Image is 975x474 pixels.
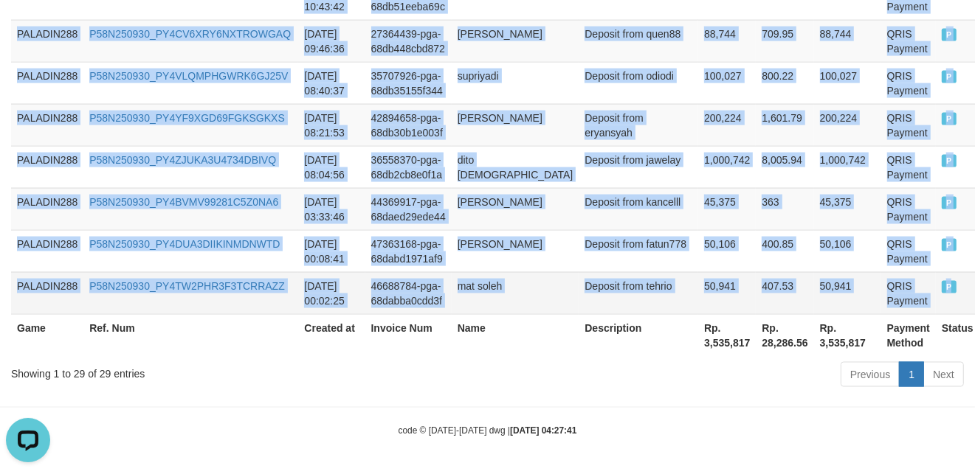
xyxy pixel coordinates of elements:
[756,272,813,314] td: 407.53
[881,188,936,230] td: QRIS Payment
[881,104,936,146] td: QRIS Payment
[89,196,278,208] a: P58N250930_PY4BVMV99281C5Z0NA6
[298,230,365,272] td: [DATE] 00:08:41
[298,62,365,104] td: [DATE] 08:40:37
[942,71,957,83] span: PAID
[298,188,365,230] td: [DATE] 03:33:46
[89,154,276,166] a: P58N250930_PY4ZJUKA3U4734DBIVQ
[756,146,813,188] td: 8,005.94
[298,314,365,356] th: Created at
[452,230,579,272] td: [PERSON_NAME]
[698,188,756,230] td: 45,375
[942,155,957,167] span: PAID
[11,360,395,381] div: Showing 1 to 29 of 29 entries
[756,230,813,272] td: 400.85
[11,146,83,188] td: PALADIN288
[881,314,936,356] th: Payment Method
[365,272,452,314] td: 46688784-pga-68dabba0cdd3f
[942,29,957,41] span: PAID
[814,62,881,104] td: 100,027
[399,425,577,436] small: code © [DATE]-[DATE] dwg |
[756,20,813,62] td: 709.95
[814,314,881,356] th: Rp. 3,535,817
[298,20,365,62] td: [DATE] 09:46:36
[6,6,50,50] button: Open LiveChat chat widget
[89,28,291,40] a: P58N250930_PY4CV6XRY6NXTROWGAQ
[11,272,83,314] td: PALADIN288
[881,62,936,104] td: QRIS Payment
[579,230,698,272] td: Deposit from fatun778
[899,362,924,387] a: 1
[942,239,957,251] span: PAID
[365,314,452,356] th: Invoice Num
[814,230,881,272] td: 50,106
[89,238,280,250] a: P58N250930_PY4DUA3DIIKINMDNWTD
[89,70,288,82] a: P58N250930_PY4VLQMPHGWRK6GJ25V
[452,188,579,230] td: [PERSON_NAME]
[756,62,813,104] td: 800.22
[452,20,579,62] td: [PERSON_NAME]
[11,62,83,104] td: PALADIN288
[298,146,365,188] td: [DATE] 08:04:56
[881,230,936,272] td: QRIS Payment
[365,230,452,272] td: 47363168-pga-68dabd1971af9
[11,104,83,146] td: PALADIN288
[814,272,881,314] td: 50,941
[814,104,881,146] td: 200,224
[579,146,698,188] td: Deposit from jawelay
[452,146,579,188] td: dito [DEMOGRAPHIC_DATA]
[298,272,365,314] td: [DATE] 00:02:25
[881,146,936,188] td: QRIS Payment
[11,20,83,62] td: PALADIN288
[942,197,957,209] span: PAID
[452,62,579,104] td: supriyadi
[698,104,756,146] td: 200,224
[698,272,756,314] td: 50,941
[814,20,881,62] td: 88,744
[510,425,576,436] strong: [DATE] 04:27:41
[365,146,452,188] td: 36558370-pga-68db2cb8e0f1a
[89,112,285,124] a: P58N250930_PY4YF9XGD69FGKSGKXS
[452,314,579,356] th: Name
[452,104,579,146] td: [PERSON_NAME]
[579,104,698,146] td: Deposit from eryansyah
[923,362,964,387] a: Next
[365,104,452,146] td: 42894658-pga-68db30b1e003f
[452,272,579,314] td: mat soleh
[881,272,936,314] td: QRIS Payment
[756,314,813,356] th: Rp. 28,286.56
[698,146,756,188] td: 1,000,742
[298,104,365,146] td: [DATE] 08:21:53
[881,20,936,62] td: QRIS Payment
[698,314,756,356] th: Rp. 3,535,817
[579,20,698,62] td: Deposit from quen88
[942,113,957,125] span: PAID
[698,20,756,62] td: 88,744
[579,272,698,314] td: Deposit from tehrio
[841,362,900,387] a: Previous
[89,280,285,292] a: P58N250930_PY4TW2PHR3F3TCRRAZZ
[579,188,698,230] td: Deposit from kancelll
[365,20,452,62] td: 27364439-pga-68db448cbd872
[365,62,452,104] td: 35707926-pga-68db35155f344
[756,188,813,230] td: 363
[814,146,881,188] td: 1,000,742
[698,230,756,272] td: 50,106
[365,188,452,230] td: 44369917-pga-68daed29ede44
[11,314,83,356] th: Game
[814,188,881,230] td: 45,375
[579,62,698,104] td: Deposit from odiodi
[942,281,957,293] span: PAID
[698,62,756,104] td: 100,027
[11,230,83,272] td: PALADIN288
[11,188,83,230] td: PALADIN288
[579,314,698,356] th: Description
[756,104,813,146] td: 1,601.79
[83,314,298,356] th: Ref. Num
